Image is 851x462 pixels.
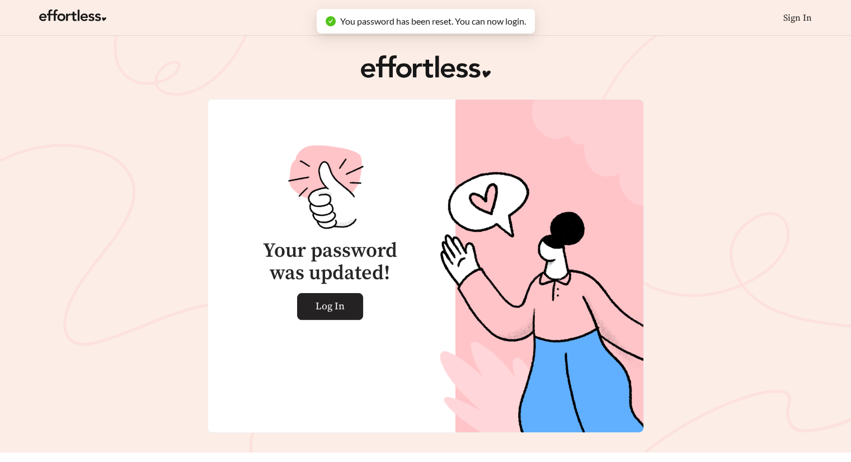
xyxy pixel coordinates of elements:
span: check-circle [326,16,336,26]
span: You password has been reset. You can now login. [340,16,526,26]
a: Sign In [783,12,812,23]
span: Log In [316,294,345,319]
h3: Your password was updated! [262,240,398,284]
a: Log In [297,293,363,320]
